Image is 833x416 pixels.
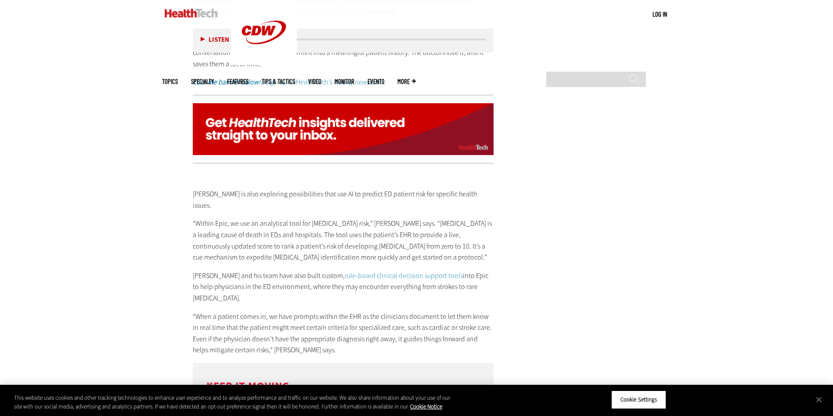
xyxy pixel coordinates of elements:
p: “When a patient comes in, we have prompts within the EHR as the clinicians document to let them k... [193,311,494,356]
a: rule-based clinical decision support tools [345,271,463,280]
a: Video [308,78,321,85]
a: CDW [231,58,297,67]
span: Specialty [191,78,214,85]
a: Events [368,78,384,85]
p: [PERSON_NAME] is also exploring possibilities that use AI to predict ED patient risk for specific... [193,188,494,211]
span: Topics [162,78,178,85]
div: This website uses cookies and other tracking technologies to enhance user experience and to analy... [14,394,458,411]
p: “Within Epic, we use an analytical tool for [MEDICAL_DATA] risk,” [PERSON_NAME] says. “[MEDICAL_D... [193,218,494,263]
button: Cookie Settings [611,391,666,409]
a: Tips & Tactics [262,78,295,85]
a: MonITor [335,78,354,85]
a: Features [227,78,249,85]
button: Close [809,390,829,409]
span: More [397,78,416,85]
p: [PERSON_NAME] and his team have also built custom, into Epic to help physicians in the ED environ... [193,270,494,304]
div: User menu [653,10,667,19]
img: ht_newsletter_animated_q424_signup_desktop [193,103,494,155]
img: Home [165,9,218,18]
h3: Keep It Moving [206,381,480,392]
a: More information about your privacy [410,403,442,410]
a: Log in [653,10,667,18]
